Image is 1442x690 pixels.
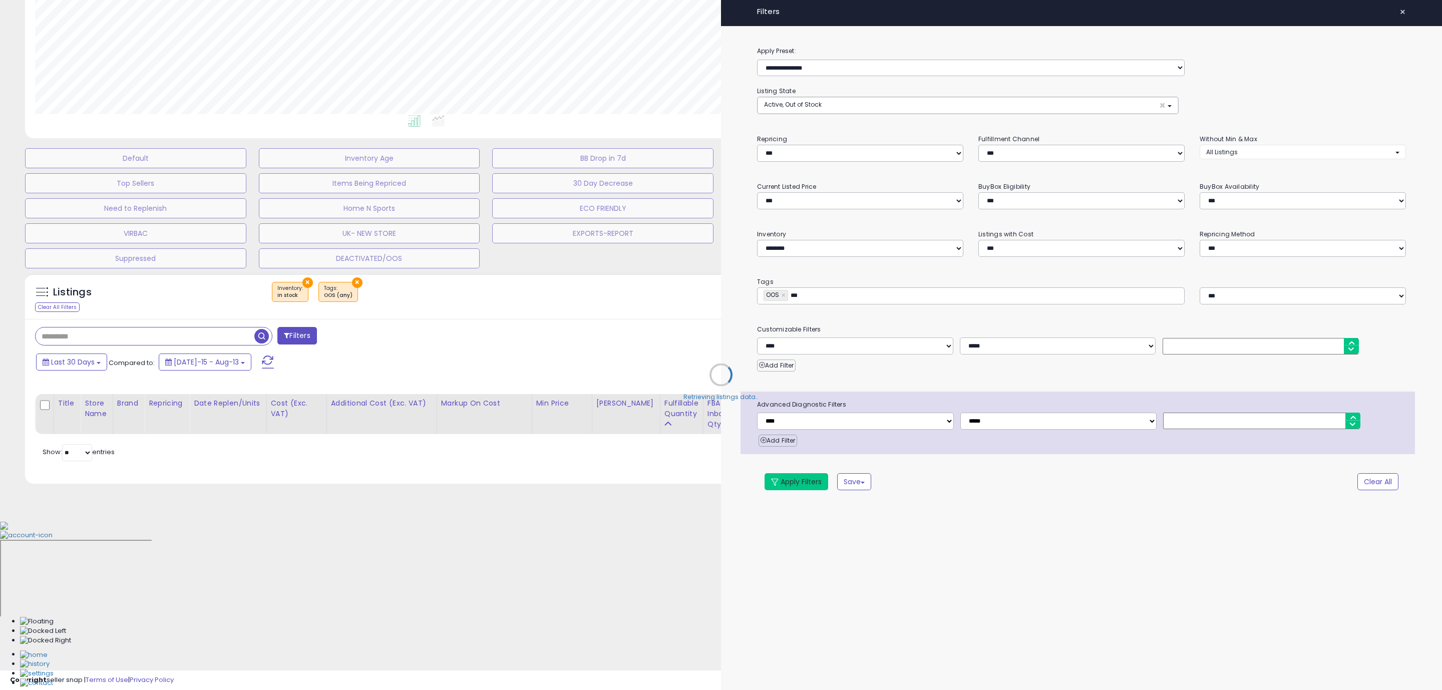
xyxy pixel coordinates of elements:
div: Retrieving listings data.. [683,392,759,401]
small: Repricing Method [1200,230,1255,238]
small: Current Listed Price [757,182,816,191]
small: BuyBox Availability [1200,182,1259,191]
span: All Listings [1206,148,1238,156]
button: All Listings [1200,145,1406,159]
small: Listings with Cost [978,230,1033,238]
button: × [1395,5,1410,19]
span: × [1399,5,1406,19]
small: Fulfillment Channel [978,135,1039,143]
label: Apply Preset: [750,46,1413,57]
h4: Filters [757,8,1406,16]
small: Inventory [757,230,786,238]
span: Active, Out of Stock [764,100,822,109]
small: Repricing [757,135,787,143]
small: Listing State [757,87,796,95]
small: BuyBox Eligibility [978,182,1030,191]
small: Without Min & Max [1200,135,1257,143]
span: × [1159,100,1166,111]
button: Active, Out of Stock × [758,97,1178,114]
